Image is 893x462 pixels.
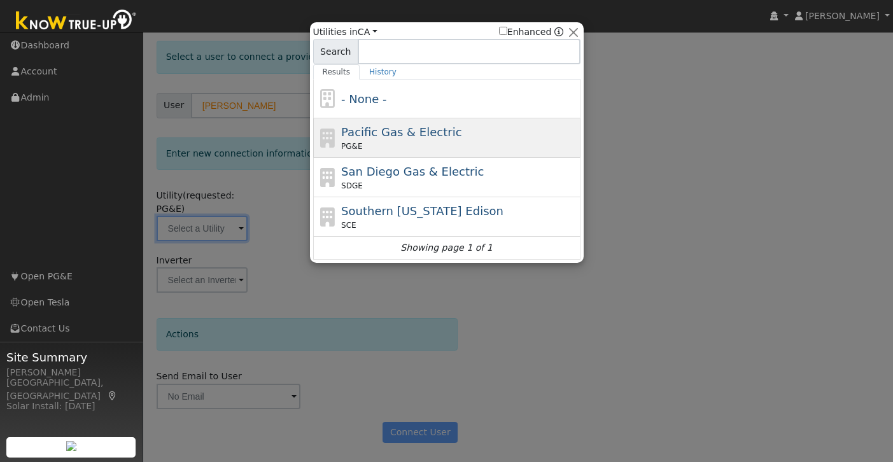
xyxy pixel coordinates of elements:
[6,349,136,366] span: Site Summary
[341,220,356,231] span: SCE
[341,180,363,192] span: SDGE
[341,92,386,106] span: - None -
[313,39,358,64] span: Search
[10,7,143,36] img: Know True-Up
[341,125,461,139] span: Pacific Gas & Electric
[499,25,552,39] label: Enhanced
[6,376,136,403] div: [GEOGRAPHIC_DATA], [GEOGRAPHIC_DATA]
[313,64,360,80] a: Results
[805,11,880,21] span: [PERSON_NAME]
[358,27,377,37] a: CA
[554,27,563,37] a: Enhanced Providers
[341,141,362,152] span: PG&E
[341,165,484,178] span: San Diego Gas & Electric
[107,391,118,401] a: Map
[400,241,492,255] i: Showing page 1 of 1
[6,400,136,413] div: Solar Install: [DATE]
[341,204,503,218] span: Southern [US_STATE] Edison
[499,27,507,35] input: Enhanced
[313,25,377,39] span: Utilities in
[360,64,406,80] a: History
[66,441,76,451] img: retrieve
[6,366,136,379] div: [PERSON_NAME]
[499,25,564,39] span: Show enhanced providers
